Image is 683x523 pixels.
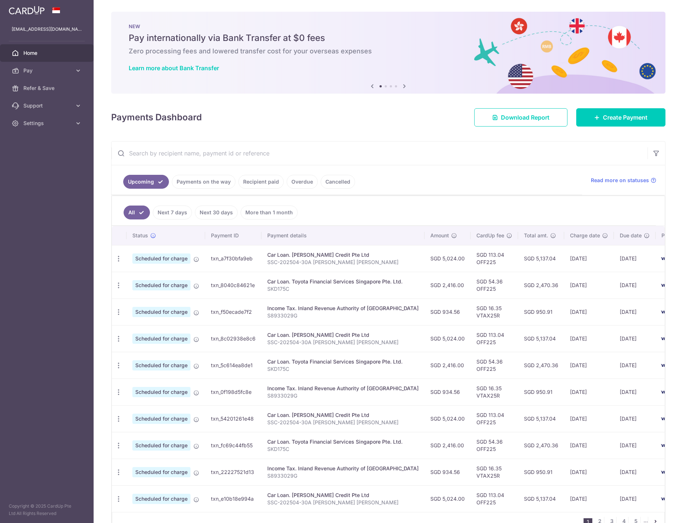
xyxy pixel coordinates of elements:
td: txn_8040c84621e [205,272,261,298]
span: Scheduled for charge [132,440,190,451]
td: [DATE] [564,405,614,432]
img: Bank Card [658,308,672,316]
div: Car Loan. [PERSON_NAME] Credit Pte Ltd [267,492,419,499]
h4: Payments Dashboard [111,111,202,124]
a: Recipient paid [238,175,284,189]
span: Read more on statuses [591,177,649,184]
td: SGD 113.04 OFF225 [471,405,518,432]
td: SGD 950.91 [518,459,564,485]
img: Bank Card [658,281,672,290]
a: Payments on the way [172,175,235,189]
span: Scheduled for charge [132,494,190,504]
img: CardUp [9,6,45,15]
h6: Zero processing fees and lowered transfer cost for your overseas expenses [129,47,648,56]
td: [DATE] [614,298,656,325]
a: Create Payment [576,108,665,127]
p: SKD175C [267,365,419,373]
td: SGD 113.04 OFF225 [471,325,518,352]
span: Home [23,49,72,57]
td: SGD 2,416.00 [424,352,471,379]
img: Bank Card [658,414,672,423]
p: SSC-202504-30A [PERSON_NAME] [PERSON_NAME] [267,499,419,506]
td: [DATE] [614,459,656,485]
td: [DATE] [614,432,656,459]
span: Scheduled for charge [132,467,190,477]
td: [DATE] [614,272,656,298]
div: Car Loan. [PERSON_NAME] Credit Pte Ltd [267,411,419,419]
p: S8933029G [267,312,419,319]
img: Bank transfer banner [111,12,665,94]
span: Scheduled for charge [132,334,190,344]
p: SKD175C [267,285,419,293]
td: [DATE] [564,245,614,272]
span: Create Payment [603,113,648,122]
td: [DATE] [614,379,656,405]
div: Income Tax. Inland Revenue Authority of [GEOGRAPHIC_DATA] [267,465,419,472]
a: Learn more about Bank Transfer [129,64,219,72]
p: S8933029G [267,472,419,479]
td: [DATE] [614,325,656,352]
p: SKD175C [267,445,419,453]
span: Support [23,102,72,109]
input: Search by recipient name, payment id or reference [112,142,648,165]
td: txn_5c614ea8de1 [205,352,261,379]
td: SGD 2,470.36 [518,272,564,298]
p: SSC-202504-30A [PERSON_NAME] [PERSON_NAME] [267,419,419,426]
td: [DATE] [564,298,614,325]
td: SGD 5,024.00 [424,485,471,512]
p: S8933029G [267,392,419,399]
td: [DATE] [564,325,614,352]
span: Scheduled for charge [132,280,190,290]
span: Refer & Save [23,84,72,92]
div: Car Loan. Toyota Financial Services Singapore Pte. Ltd. [267,278,419,285]
td: [DATE] [564,379,614,405]
td: SGD 934.56 [424,379,471,405]
td: SGD 5,137.04 [518,325,564,352]
td: SGD 5,137.04 [518,405,564,432]
img: Bank Card [658,388,672,396]
div: Income Tax. Inland Revenue Authority of [GEOGRAPHIC_DATA] [267,385,419,392]
td: [DATE] [564,432,614,459]
td: SGD 5,024.00 [424,405,471,432]
img: Bank Card [658,361,672,370]
td: txn_a7f30bfa9eb [205,245,261,272]
span: Scheduled for charge [132,387,190,397]
td: txn_8c02938e8c6 [205,325,261,352]
p: [EMAIL_ADDRESS][DOMAIN_NAME] [12,26,82,33]
a: Download Report [474,108,567,127]
td: [DATE] [614,352,656,379]
div: Car Loan. [PERSON_NAME] Credit Pte Ltd [267,331,419,339]
h5: Pay internationally via Bank Transfer at $0 fees [129,32,648,44]
p: SSC-202504-30A [PERSON_NAME] [PERSON_NAME] [267,339,419,346]
td: SGD 2,416.00 [424,272,471,298]
img: Bank Card [658,254,672,263]
img: Bank Card [658,468,672,477]
span: Total amt. [524,232,548,239]
th: Payment details [261,226,424,245]
td: txn_54201261e48 [205,405,261,432]
span: Due date [620,232,642,239]
a: More than 1 month [241,206,298,219]
td: [DATE] [614,245,656,272]
td: SGD 16.35 VTAX25R [471,459,518,485]
td: SGD 2,470.36 [518,352,564,379]
td: SGD 113.04 OFF225 [471,485,518,512]
a: Read more on statuses [591,177,656,184]
a: Cancelled [321,175,355,189]
span: Scheduled for charge [132,360,190,370]
td: SGD 2,470.36 [518,432,564,459]
td: [DATE] [614,405,656,432]
td: SGD 2,416.00 [424,432,471,459]
span: Status [132,232,148,239]
td: [DATE] [564,272,614,298]
a: Overdue [287,175,318,189]
div: Car Loan. Toyota Financial Services Singapore Pte. Ltd. [267,438,419,445]
td: SGD 5,137.04 [518,245,564,272]
td: SGD 16.35 VTAX25R [471,379,518,405]
img: Bank Card [658,494,672,503]
td: [DATE] [564,459,614,485]
td: SGD 54.36 OFF225 [471,352,518,379]
th: Payment ID [205,226,261,245]
a: Upcoming [123,175,169,189]
a: All [124,206,150,219]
